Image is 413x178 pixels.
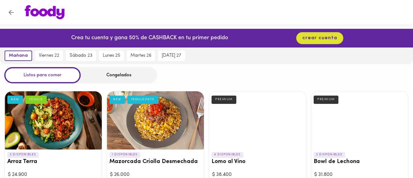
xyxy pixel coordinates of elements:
[70,53,92,59] span: sábado 23
[103,53,120,59] span: lunes 25
[131,53,151,59] span: martes 26
[9,53,28,59] span: mañana
[66,51,96,61] button: sábado 23
[4,5,19,20] button: Volver
[212,159,304,165] h3: Lomo al Vino
[378,142,407,172] iframe: Messagebird Livechat Widget
[5,91,102,150] div: Arroz Terra
[35,51,63,61] button: viernes 22
[25,5,65,19] img: logo.png
[212,152,243,157] p: 4 DISPONIBLES
[109,152,140,157] p: 1 DISPONIBLES
[302,35,337,41] span: crear cuenta
[212,96,236,104] div: PREMIUM
[314,152,345,157] p: 2 DISPONIBLES
[7,152,39,157] p: 3 DISPONIBLES
[311,91,408,150] div: Bowl de Lechona
[25,96,47,104] div: VEGGIE
[127,51,155,61] button: martes 26
[209,91,306,150] div: Lomo al Vino
[5,51,32,61] button: mañana
[109,96,125,104] div: NEW
[158,51,185,61] button: [DATE] 27
[107,91,204,150] div: Mazorcada Criolla Desmechada
[7,159,99,165] h3: Arroz Terra
[162,53,181,59] span: [DATE] 27
[296,32,343,44] button: crear cuenta
[314,96,338,104] div: PREMIUM
[109,159,201,165] h3: Mazorcada Criolla Desmechada
[314,159,406,165] h3: Bowl de Lechona
[39,53,59,59] span: viernes 22
[71,34,228,42] p: Crea tu cuenta y gana 50% de CASHBACK en tu primer pedido
[99,51,124,61] button: lunes 25
[127,96,158,104] div: INDULGENTE
[4,67,81,83] div: Listos para comer
[81,67,157,83] div: Congelados
[7,96,23,104] div: NEW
